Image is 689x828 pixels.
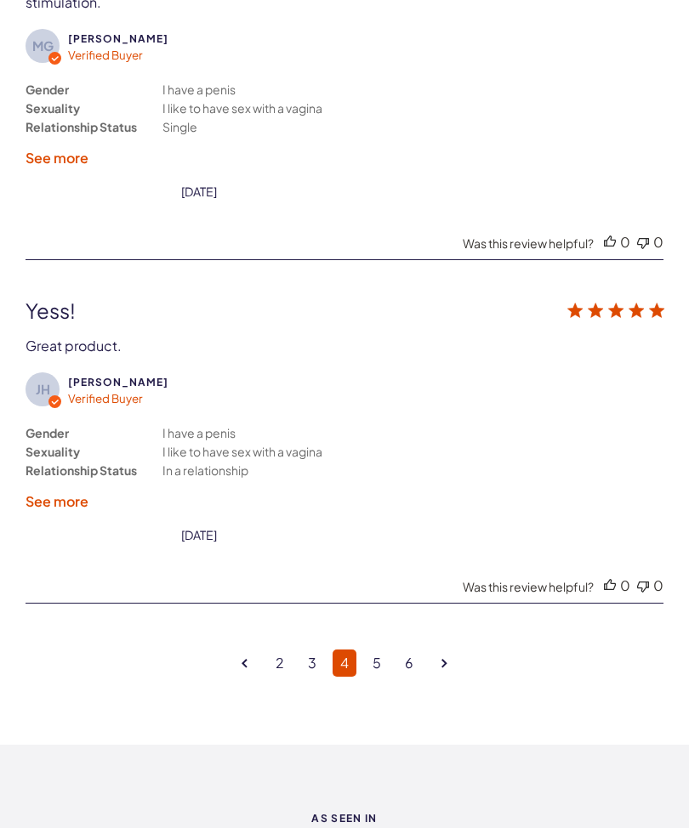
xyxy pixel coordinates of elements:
div: Gender [26,423,69,442]
label: See more [26,492,88,510]
div: Relationship Status [26,461,137,479]
a: Goto Page 6 [397,649,421,677]
div: I like to have sex with a vagina [162,99,322,117]
div: Vote up [604,576,616,594]
div: Sexuality [26,99,80,117]
div: [DATE] [181,184,217,199]
div: date [181,184,217,199]
text: MG [32,37,54,54]
text: JH [36,381,50,397]
div: Yess! [26,298,536,323]
div: 0 [620,576,630,594]
div: 0 [620,233,630,251]
a: Goto Page 2 [268,649,292,677]
a: Goto Page 3 [300,649,324,677]
label: See more [26,149,88,167]
span: Jason H. [68,376,168,388]
a: Goto next page [434,645,455,681]
div: date [181,527,217,542]
div: Vote down [637,576,649,594]
span: Verified Buyer [68,391,143,405]
a: Goto previous page [234,645,255,681]
div: Vote up [604,233,616,251]
div: I have a penis [162,80,236,99]
div: I have a penis [162,423,236,442]
a: Goto Page 5 [365,649,389,677]
div: Gender [26,80,69,99]
span: Verified Buyer [68,48,143,62]
div: 0 [653,576,663,594]
a: Page 4 [333,649,356,677]
div: I like to have sex with a vagina [162,442,322,461]
div: Vote down [637,233,649,251]
span: Michael G. [68,32,168,45]
div: 0 [653,233,663,251]
div: [DATE] [181,527,217,542]
div: Was this review helpful? [463,579,594,594]
div: Sexuality [26,442,80,461]
div: Relationship Status [26,117,137,136]
div: Single [162,117,197,136]
div: In a relationship [162,461,248,479]
div: Great product. [26,337,122,354]
strong: As Seen In [17,813,672,824]
div: Was this review helpful? [463,235,594,251]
